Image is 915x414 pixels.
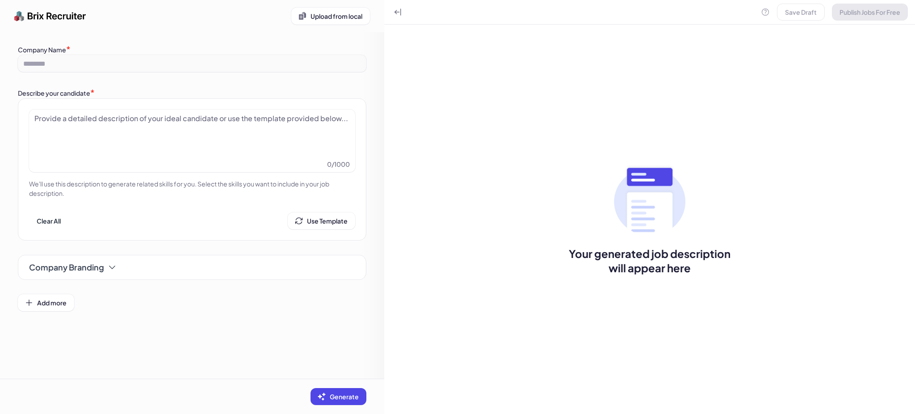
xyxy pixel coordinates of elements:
[327,160,350,169] span: 0 / 1000
[562,246,737,275] span: Your generated job description will appear here
[18,46,66,54] label: Company Name
[37,217,61,225] span: Clear All
[37,299,67,307] span: Add more
[330,393,359,401] span: Generate
[29,212,68,229] button: Clear All
[29,261,104,274] span: Company Branding
[18,294,74,311] button: Add more
[18,89,90,97] label: Describe your candidate
[614,164,685,236] img: no txt
[307,217,348,225] span: Use Template
[288,212,355,229] button: Use Template
[291,8,370,25] button: Upload from local
[29,110,353,127] div: Provide a detailed description of your ideal candidate or use the template provided below...
[311,12,362,20] span: Upload from local
[14,7,86,25] img: logo
[29,179,355,198] p: We'll use this description to generate related skills for you. Select the skills you want to incl...
[311,388,366,405] button: Generate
